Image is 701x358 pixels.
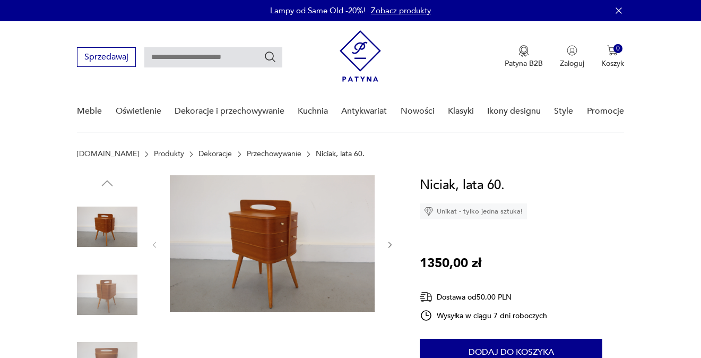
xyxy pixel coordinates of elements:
a: Sprzedawaj [77,54,136,62]
p: Patyna B2B [505,58,543,69]
p: Lampy od Same Old -20%! [270,5,366,16]
p: Koszyk [601,58,624,69]
a: Oświetlenie [116,91,161,132]
a: Produkty [154,150,184,158]
a: Nowości [401,91,435,132]
p: Niciak, lata 60. [316,150,365,158]
img: Ikona dostawy [420,291,432,304]
p: 1350,00 zł [420,253,481,274]
a: Dekoracje [198,150,232,158]
a: [DOMAIN_NAME] [77,150,139,158]
a: Dekoracje i przechowywanie [175,91,284,132]
img: Ikona diamentu [424,207,434,216]
a: Zobacz produkty [371,5,431,16]
a: Antykwariat [341,91,387,132]
img: Patyna - sklep z meblami i dekoracjami vintage [340,30,381,82]
a: Ikony designu [487,91,541,132]
button: Patyna B2B [505,45,543,69]
a: Ikona medaluPatyna B2B [505,45,543,69]
button: 0Koszyk [601,45,624,69]
a: Kuchnia [298,91,328,132]
div: Dostawa od 50,00 PLN [420,291,547,304]
button: Sprzedawaj [77,47,136,67]
div: Unikat - tylko jedna sztuka! [420,203,527,219]
img: Ikona koszyka [607,45,618,56]
button: Szukaj [264,50,276,63]
div: 0 [613,44,622,53]
img: Ikona medalu [518,45,529,57]
h1: Niciak, lata 60. [420,175,505,195]
a: Style [554,91,573,132]
img: Zdjęcie produktu Niciak, lata 60. [170,175,375,312]
a: Promocje [587,91,624,132]
img: Zdjęcie produktu Niciak, lata 60. [77,265,137,325]
img: Ikonka użytkownika [567,45,577,56]
div: Wysyłka w ciągu 7 dni roboczych [420,309,547,322]
a: Meble [77,91,102,132]
img: Zdjęcie produktu Niciak, lata 60. [77,197,137,257]
p: Zaloguj [560,58,584,69]
a: Przechowywanie [247,150,301,158]
a: Klasyki [448,91,474,132]
button: Zaloguj [560,45,584,69]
